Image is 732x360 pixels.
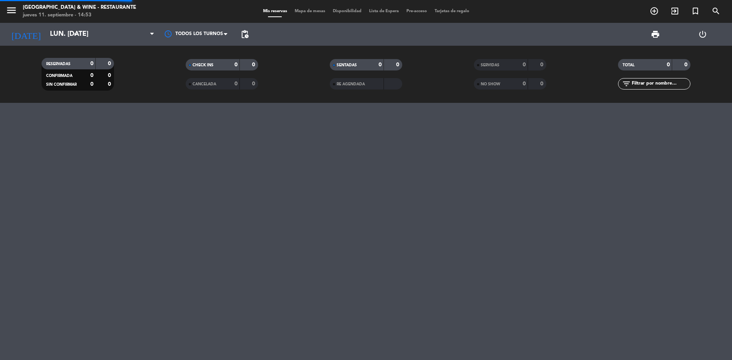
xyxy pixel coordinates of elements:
i: turned_in_not [691,6,700,16]
div: LOG OUT [679,23,726,46]
span: CANCELADA [193,82,216,86]
div: [GEOGRAPHIC_DATA] & Wine - Restaurante [23,4,136,11]
button: menu [6,5,17,19]
strong: 0 [667,62,670,67]
strong: 0 [90,82,93,87]
span: Lista de Espera [365,9,403,13]
i: add_circle_outline [650,6,659,16]
span: RESERVADAS [46,62,71,66]
span: CHECK INS [193,63,213,67]
strong: 0 [234,81,238,86]
strong: 0 [234,62,238,67]
strong: 0 [684,62,689,67]
span: RE AGENDADA [337,82,365,86]
span: Pre-acceso [403,9,431,13]
div: jueves 11. septiembre - 14:53 [23,11,136,19]
span: CONFIRMADA [46,74,72,78]
i: exit_to_app [670,6,679,16]
i: arrow_drop_down [71,30,80,39]
strong: 0 [252,62,257,67]
i: menu [6,5,17,16]
span: SENTADAS [337,63,357,67]
span: Mis reservas [259,9,291,13]
i: search [711,6,721,16]
span: print [651,30,660,39]
strong: 0 [108,61,112,66]
input: Filtrar por nombre... [631,80,690,88]
span: SERVIDAS [481,63,499,67]
strong: 0 [108,82,112,87]
strong: 0 [396,62,401,67]
span: SIN CONFIRMAR [46,83,77,86]
strong: 0 [90,73,93,78]
strong: 0 [90,61,93,66]
strong: 0 [523,62,526,67]
span: Mapa de mesas [291,9,329,13]
strong: 0 [523,81,526,86]
strong: 0 [108,73,112,78]
strong: 0 [379,62,382,67]
span: NO SHOW [481,82,500,86]
span: pending_actions [240,30,249,39]
i: [DATE] [6,26,46,43]
strong: 0 [540,81,545,86]
span: Disponibilidad [329,9,365,13]
span: TOTAL [623,63,634,67]
i: power_settings_new [698,30,707,39]
strong: 0 [252,81,257,86]
span: Tarjetas de regalo [431,9,473,13]
i: filter_list [622,79,631,88]
strong: 0 [540,62,545,67]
